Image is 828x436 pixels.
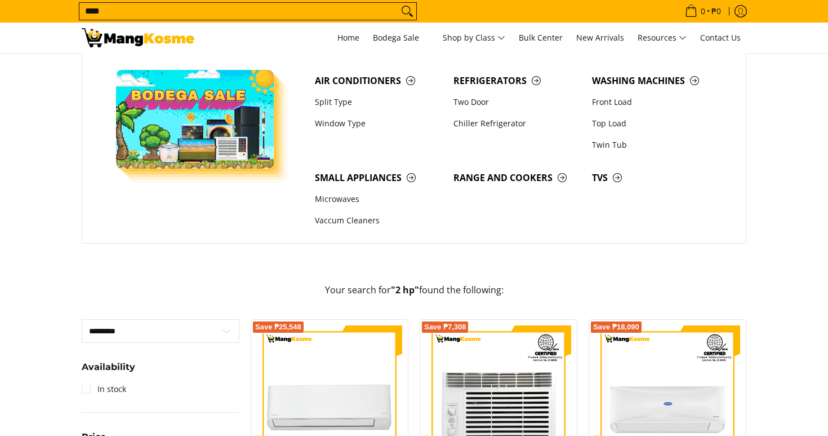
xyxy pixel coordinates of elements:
[586,91,725,113] a: Front Load
[332,23,365,53] a: Home
[255,324,301,331] span: Save ₱25,548
[571,23,630,53] a: New Arrivals
[424,324,466,331] span: Save ₱7,308
[586,167,725,188] a: TVs
[398,3,416,20] button: Search
[309,189,448,210] a: Microwaves
[448,113,586,134] a: Chiller Refrigerator
[448,91,586,113] a: Two Door
[367,23,435,53] a: Bodega Sale
[309,113,448,134] a: Window Type
[309,210,448,232] a: Vaccum Cleaners
[309,167,448,188] a: Small Appliances
[592,171,719,185] span: TVs
[682,5,724,17] span: •
[82,363,135,380] summary: Open
[82,28,194,47] img: Search: 9 results found for &quot;2 hp&quot; | Mang Kosme
[309,91,448,113] a: Split Type
[695,23,746,53] a: Contact Us
[82,363,135,372] span: Availability
[82,283,746,309] p: Your search for found the following:
[638,31,687,45] span: Resources
[315,171,442,185] span: Small Appliances
[586,134,725,156] a: Twin Tub
[593,324,639,331] span: Save ₱18,090
[513,23,568,53] a: Bulk Center
[309,70,448,91] a: Air Conditioners
[586,70,725,91] a: Washing Machines
[206,23,746,53] nav: Main Menu
[586,113,725,134] a: Top Load
[700,32,741,43] span: Contact Us
[82,380,126,398] a: In stock
[315,74,442,88] span: Air Conditioners
[448,70,586,91] a: Refrigerators
[592,74,719,88] span: Washing Machines
[710,7,723,15] span: ₱0
[443,31,505,45] span: Shop by Class
[576,32,624,43] span: New Arrivals
[699,7,707,15] span: 0
[453,171,581,185] span: Range and Cookers
[116,70,274,169] img: Bodega Sale
[453,74,581,88] span: Refrigerators
[437,23,511,53] a: Shop by Class
[373,31,429,45] span: Bodega Sale
[391,284,419,296] strong: "2 hp"
[337,32,359,43] span: Home
[519,32,563,43] span: Bulk Center
[448,167,586,188] a: Range and Cookers
[632,23,692,53] a: Resources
